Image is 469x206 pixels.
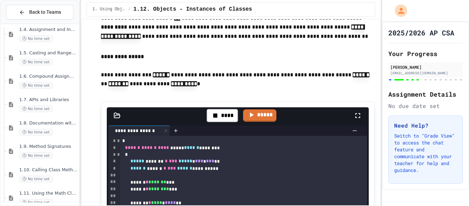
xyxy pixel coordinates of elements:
h2: Your Progress [388,49,463,58]
div: [PERSON_NAME] [390,64,461,70]
span: No time set [19,129,53,135]
span: 1.9. Method Signatures [19,144,78,150]
span: Back to Teams [29,9,61,16]
span: No time set [19,106,53,112]
span: No time set [19,152,53,159]
span: No time set [19,59,53,65]
span: 1.12. Objects - Instances of Classes [133,5,252,13]
span: 1.7. APIs and Libraries [19,97,78,103]
span: 1.5. Casting and Ranges of Values [19,50,78,56]
div: No due date set [388,102,463,110]
span: 1.11. Using the Math Class [19,191,78,196]
h2: Assignment Details [388,89,463,99]
div: [EMAIL_ADDRESS][DOMAIN_NAME] [390,71,461,76]
p: Switch to "Grade View" to access the chat feature and communicate with your teacher for help and ... [394,132,457,174]
h3: Need Help? [394,121,457,130]
button: Back to Teams [6,5,73,20]
span: No time set [19,176,53,182]
h1: 2025/2026 AP CSA [388,28,454,37]
span: / [128,7,130,12]
span: 1.4. Assignment and Input [19,27,78,33]
span: No time set [19,82,53,89]
span: 1.8. Documentation with Comments and Preconditions [19,120,78,126]
span: 1.10. Calling Class Methods [19,167,78,173]
span: No time set [19,35,53,42]
span: No time set [19,199,53,206]
span: 1.6. Compound Assignment Operators [19,74,78,79]
div: My Account [388,3,409,19]
span: 1. Using Objects and Methods [92,7,125,12]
